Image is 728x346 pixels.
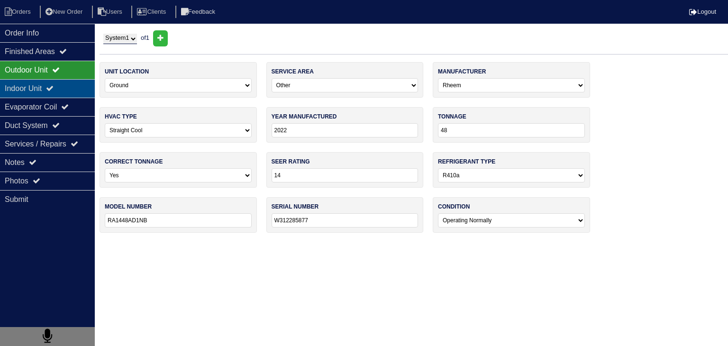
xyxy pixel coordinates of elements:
[438,202,470,211] label: condition
[92,8,130,15] a: Users
[40,8,90,15] a: New Order
[272,157,310,166] label: seer rating
[105,112,137,121] label: hvac type
[100,30,728,46] div: of 1
[131,8,173,15] a: Clients
[438,112,466,121] label: tonnage
[131,6,173,18] li: Clients
[92,6,130,18] li: Users
[689,8,716,15] a: Logout
[40,6,90,18] li: New Order
[175,6,223,18] li: Feedback
[105,202,152,211] label: model number
[272,202,319,211] label: serial number
[105,67,149,76] label: unit location
[105,157,163,166] label: correct tonnage
[272,112,337,121] label: year manufactured
[438,157,495,166] label: refrigerant type
[272,67,314,76] label: service area
[438,67,486,76] label: manufacturer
